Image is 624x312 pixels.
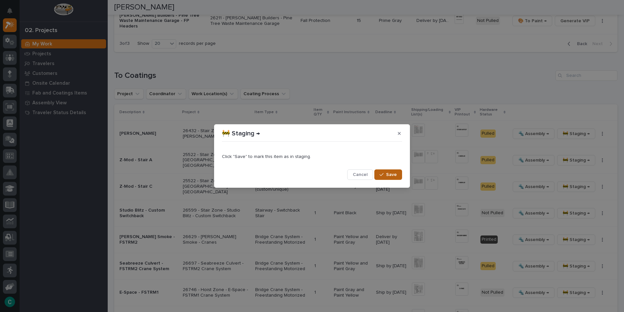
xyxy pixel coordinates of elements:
span: Save [386,172,397,178]
button: Cancel [347,169,373,180]
p: 🚧 Staging → [222,130,260,137]
button: Save [374,169,402,180]
p: Click "Save" to mark this item as in staging. [222,154,402,160]
span: Cancel [353,172,367,178]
